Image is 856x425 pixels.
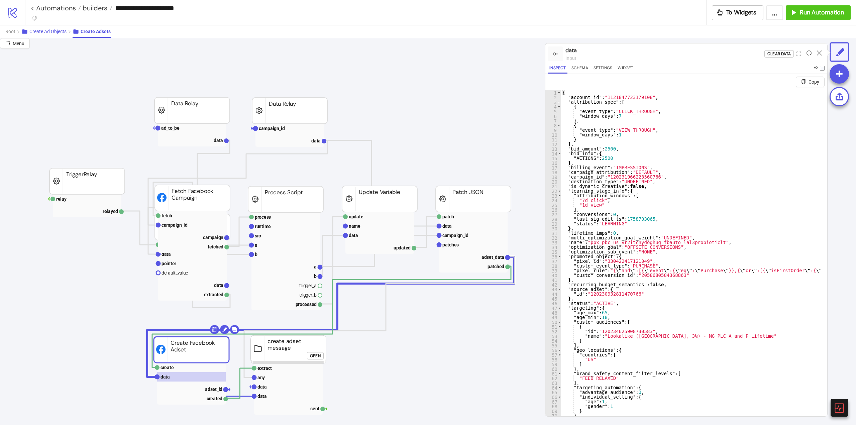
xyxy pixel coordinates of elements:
[545,310,561,315] div: 48
[712,5,764,20] button: To Widgets
[545,95,561,100] div: 2
[442,242,459,247] text: patches
[545,114,561,118] div: 6
[162,213,172,218] text: fetch
[545,104,561,109] div: 4
[796,51,801,56] span: expand
[570,65,590,74] button: Schema
[545,118,561,123] div: 7
[442,233,468,238] text: campaign_id
[548,65,567,74] button: Inspect
[21,25,73,38] button: Create Ad Objects
[558,287,561,292] span: Toggle code folding, rows 43 through 45
[314,264,317,270] text: a
[565,55,764,62] div: input
[349,214,363,219] text: update
[545,207,561,212] div: 26
[557,123,561,128] span: Toggle code folding, rows 8 through 11
[764,50,794,58] button: Clear Data
[545,381,561,385] div: 63
[255,233,261,238] text: src
[162,270,188,276] text: default_value
[545,315,561,320] div: 49
[13,41,24,46] span: Menu
[545,146,561,151] div: 13
[5,25,21,38] button: Root
[558,189,561,193] span: Toggle code folding, rows 22 through 30
[545,198,561,203] div: 24
[255,224,271,229] text: runtime
[558,306,561,310] span: Toggle code folding, rows 47 through 123
[545,366,561,371] div: 60
[545,278,561,282] div: 41
[203,235,223,240] text: campaign
[5,29,15,34] span: Root
[160,374,170,380] text: data
[786,5,851,20] button: Run Automation
[349,233,358,238] text: data
[545,212,561,217] div: 27
[545,399,561,404] div: 67
[545,132,561,137] div: 10
[545,179,561,184] div: 20
[545,217,561,221] div: 28
[81,4,107,12] span: builders
[56,196,67,202] text: relay
[545,245,561,249] div: 34
[255,252,257,257] text: b
[545,362,561,366] div: 59
[255,242,257,248] text: a
[616,65,635,74] button: Widget
[545,357,561,362] div: 58
[545,395,561,399] div: 66
[349,223,360,229] text: name
[545,142,561,146] div: 12
[545,352,561,357] div: 57
[558,324,561,329] span: Toggle code folding, rows 51 through 54
[545,343,561,348] div: 55
[545,128,561,132] div: 9
[257,375,265,380] text: any
[545,231,561,235] div: 31
[545,324,561,329] div: 51
[545,203,561,207] div: 25
[545,320,561,324] div: 50
[545,249,561,254] div: 35
[545,334,561,338] div: 53
[310,352,321,359] div: Open
[545,292,561,296] div: 44
[565,46,764,55] div: data
[545,413,561,418] div: 70
[767,50,791,58] div: Clear Data
[545,161,561,165] div: 16
[545,338,561,343] div: 54
[557,104,561,109] span: Toggle code folding, rows 4 through 7
[545,259,561,263] div: 37
[161,125,180,131] text: ad_to_be
[796,77,825,87] button: Copy
[558,348,561,352] span: Toggle code folding, rows 56 through 60
[809,79,819,85] span: Copy
[545,273,561,278] div: 40
[545,189,561,193] div: 22
[257,384,267,390] text: data
[160,365,174,370] text: create
[259,126,285,131] text: campaign_id
[545,385,561,390] div: 64
[545,296,561,301] div: 45
[162,261,176,266] text: pointer
[307,352,324,359] button: Open
[257,365,272,371] text: extract
[545,184,561,189] div: 21
[481,254,504,260] text: adset_data
[545,123,561,128] div: 8
[545,156,561,161] div: 15
[255,214,271,220] text: process
[592,65,614,74] button: Settings
[257,394,267,399] text: data
[205,387,222,392] text: adset_id
[545,348,561,352] div: 56
[558,151,561,156] span: Toggle code folding, rows 14 through 16
[558,320,561,324] span: Toggle code folding, rows 50 through 55
[545,390,561,395] div: 65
